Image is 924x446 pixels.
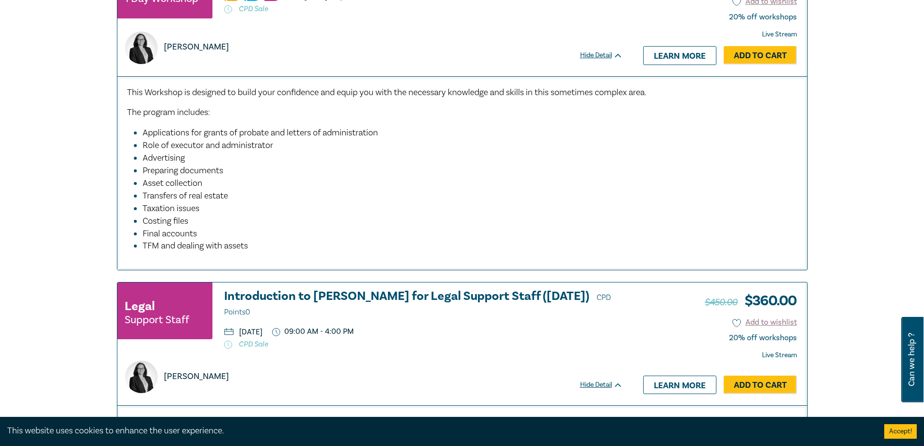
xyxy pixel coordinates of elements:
p: This workshop will provide legal assistants with a thorough understanding of the practice, proced... [127,415,797,428]
span: Final accounts [143,228,197,239]
p: [PERSON_NAME] [164,41,229,53]
h3: Introduction to [PERSON_NAME] for Legal Support Staff ([DATE]) [224,290,623,319]
h3: Legal [125,297,155,315]
p: CPD Sale [224,339,623,349]
span: Role of executor and administrator [143,140,273,151]
span: Asset collection [143,178,202,189]
p: 09:00 AM - 4:00 PM [272,327,354,336]
span: Transfers of real estate [143,190,228,201]
a: Add to Cart [724,376,797,394]
strong: Live Stream [762,351,797,360]
span: Costing files [143,215,188,227]
div: Hide Detail [580,50,633,60]
span: Advertising [143,152,185,164]
span: $450.00 [705,296,737,309]
p: [PERSON_NAME] [164,370,229,383]
a: Introduction to [PERSON_NAME] for Legal Support Staff ([DATE]) CPD Points0 [224,290,623,319]
div: 20% off workshops [729,333,797,343]
button: Accept cookies [884,424,917,439]
img: https://s3.ap-southeast-2.amazonaws.com/leo-cussen-store-production-content/Contacts/Naomi%20Guye... [125,361,158,393]
span: Applications for grants of probate and letters of administration [143,127,378,138]
h3: $ 360.00 [705,290,796,312]
span: Taxation issues [143,203,199,214]
div: 20% off workshops [729,13,797,22]
div: This website uses cookies to enhance the user experience. [7,425,870,437]
small: Support Staff [125,315,189,325]
p: CPD Sale [224,4,623,14]
a: Learn more [643,46,716,65]
button: Add to wishlist [732,317,797,328]
img: https://s3.ap-southeast-2.amazonaws.com/leo-cussen-store-production-content/Contacts/Naomi%20Guye... [125,32,158,64]
p: [DATE] [224,328,262,336]
div: Hide Detail [580,380,633,390]
span: The program includes: [127,107,210,118]
span: TFM and dealing with assets [143,240,248,251]
strong: Live Stream [762,30,797,39]
a: Add to Cart [724,46,797,65]
a: Learn more [643,376,716,394]
span: Preparing documents [143,165,223,176]
span: This Workshop is designed to build your confidence and equip you with the necessary knowledge and... [127,87,647,98]
span: Can we help ? [907,323,916,396]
